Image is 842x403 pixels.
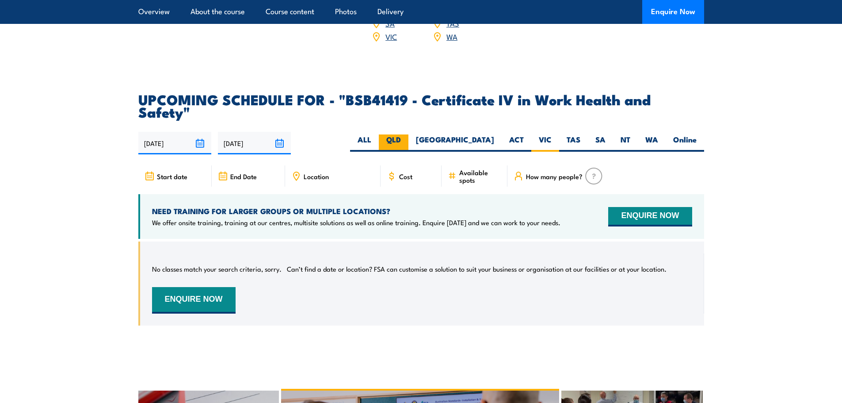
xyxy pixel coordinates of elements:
input: From date [138,132,211,154]
label: [GEOGRAPHIC_DATA] [408,134,502,152]
label: SA [588,134,613,152]
span: How many people? [526,173,583,180]
input: To date [218,132,291,154]
span: Cost [399,173,412,180]
label: WA [638,134,666,152]
span: Location [304,173,329,180]
label: Online [666,134,704,152]
a: VIC [385,31,397,42]
p: Can’t find a date or location? FSA can customise a solution to suit your business or organisation... [287,265,667,273]
span: Available spots [459,169,501,184]
button: ENQUIRE NOW [152,287,236,314]
label: ALL [350,134,379,152]
span: Start date [157,173,187,180]
a: WA [446,31,457,42]
label: ACT [502,134,531,152]
p: We offer onsite training, training at our centres, multisite solutions as well as online training... [152,218,560,227]
label: TAS [559,134,588,152]
h2: UPCOMING SCHEDULE FOR - "BSB41419 - Certificate IV in Work Health and Safety" [138,93,704,118]
label: NT [613,134,638,152]
label: QLD [379,134,408,152]
h4: NEED TRAINING FOR LARGER GROUPS OR MULTIPLE LOCATIONS? [152,206,560,216]
label: VIC [531,134,559,152]
span: End Date [230,173,257,180]
p: No classes match your search criteria, sorry. [152,265,282,273]
button: ENQUIRE NOW [608,207,692,226]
